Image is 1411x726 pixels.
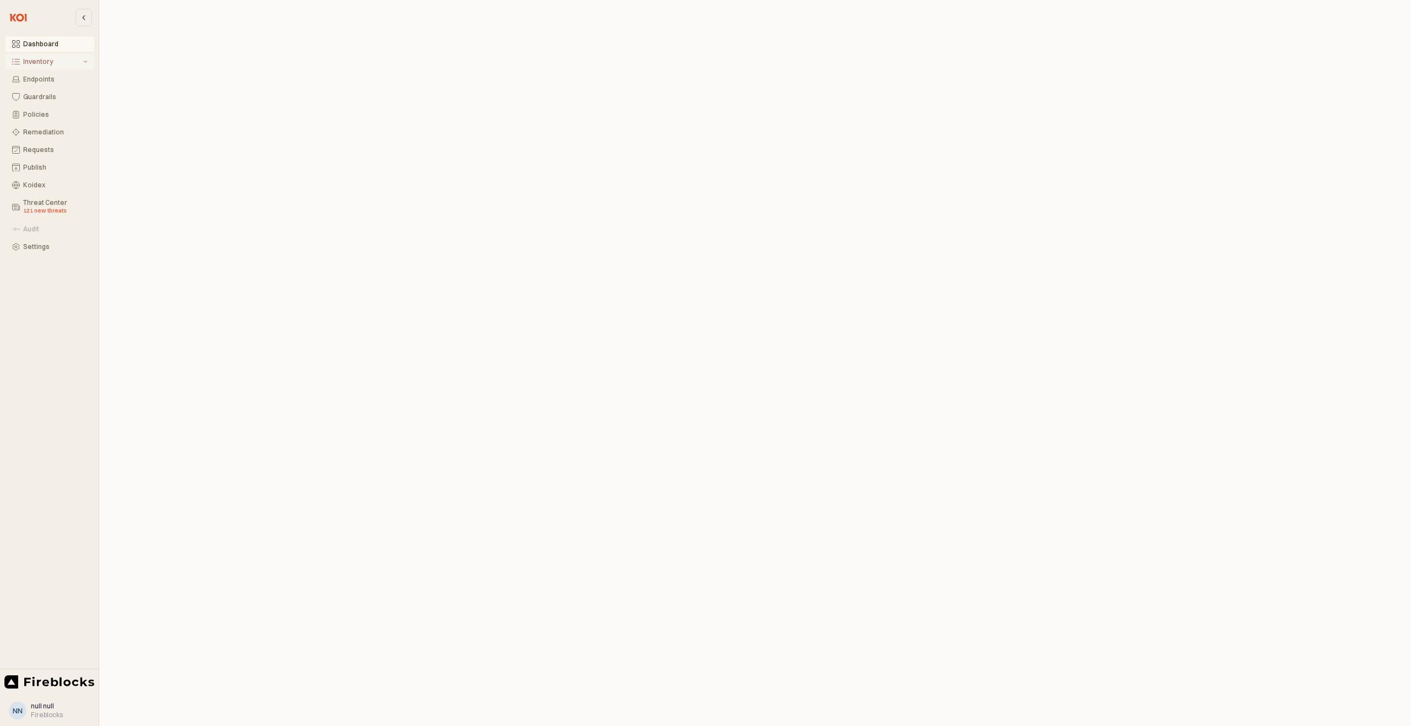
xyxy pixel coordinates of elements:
button: Threat Center [6,195,94,219]
div: Requests [23,146,88,154]
div: Guardrails [23,93,88,101]
button: Remediation [6,124,94,140]
div: Remediation [23,128,88,136]
div: Fireblocks [31,711,63,719]
div: Settings [23,243,88,251]
button: Publish [6,160,94,175]
div: Endpoints [23,75,88,83]
div: Audit [23,225,88,233]
div: Koidex [23,181,88,189]
button: Endpoints [6,72,94,87]
div: Dashboard [23,40,88,48]
button: Audit [6,221,94,237]
button: Requests [6,142,94,158]
div: Policies [23,111,88,118]
button: Koidex [6,177,94,193]
div: Publish [23,164,88,171]
button: Guardrails [6,89,94,105]
button: Policies [6,107,94,122]
div: Inventory [23,58,81,66]
div: 121 new threats [23,207,88,215]
button: Dashboard [6,36,94,52]
div: Threat Center [23,199,88,215]
div: nn [13,705,23,716]
button: nn [9,702,26,719]
span: null null [31,702,54,710]
button: Settings [6,239,94,254]
button: Inventory [6,54,94,69]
